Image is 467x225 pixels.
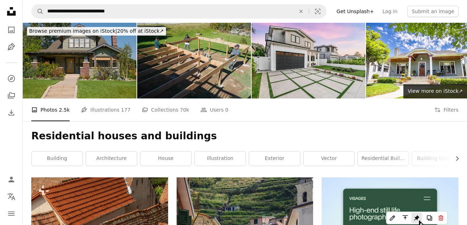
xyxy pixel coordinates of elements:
a: Get Unsplash+ [332,6,378,17]
a: Log in [378,6,402,17]
a: Collections 70k [142,98,189,121]
button: Visual search [309,5,326,18]
a: View more on iStock↗ [403,84,467,98]
a: Photos [4,23,18,37]
a: Users 0 [200,98,229,121]
a: Home — Unsplash [4,4,18,20]
button: Menu [4,207,18,221]
form: Find visuals sitewide [31,4,327,18]
a: Illustrations [4,40,18,54]
img: Building a Deck - Stock Photo [137,23,251,98]
button: Search Unsplash [32,5,44,18]
img: Stairs leading to craftsman house [23,23,136,98]
img: Exterior view of a contemporary new home in Los Angeles. [252,23,365,98]
a: Explore [4,71,18,86]
h1: Residential houses and buildings [31,130,458,143]
button: Clear [293,5,309,18]
button: Language [4,189,18,204]
span: 70k [180,106,189,114]
a: vector [304,151,354,166]
span: 20% off at iStock ↗ [29,28,164,34]
a: Collections [4,89,18,103]
a: house [140,151,191,166]
a: residential building [358,151,409,166]
button: Filters [434,98,458,121]
button: scroll list to the right [451,151,458,166]
span: 0 [225,106,229,114]
button: Submit an image [407,6,458,17]
span: 177 [121,106,131,114]
span: Browse premium images on iStock | [29,28,117,34]
a: Download History [4,106,18,120]
a: architecture [86,151,137,166]
a: building [32,151,82,166]
a: building exterior [412,151,463,166]
a: exterior [249,151,300,166]
a: Browse premium images on iStock|20% off at iStock↗ [23,23,170,40]
span: View more on iStock ↗ [408,88,463,94]
a: illustration [195,151,246,166]
a: Illustrations 177 [81,98,130,121]
a: Log in / Sign up [4,172,18,187]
